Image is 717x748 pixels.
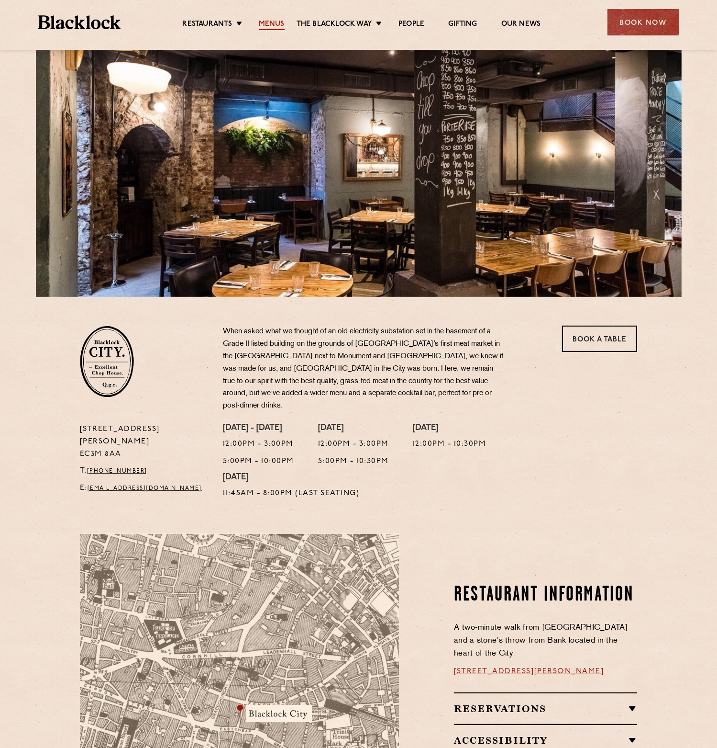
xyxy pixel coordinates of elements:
[607,9,679,35] div: Book Now
[448,20,477,30] a: Gifting
[80,326,134,397] img: City-stamp-default.svg
[297,20,372,30] a: The Blacklock Way
[398,20,424,30] a: People
[318,423,389,434] h4: [DATE]
[454,735,637,746] h2: Accessibility
[80,423,209,461] p: [STREET_ADDRESS][PERSON_NAME] EC3M 8AA
[454,583,637,607] h2: Restaurant Information
[562,326,637,352] a: Book a Table
[413,423,486,434] h4: [DATE]
[183,20,232,30] a: Restaurants
[38,15,121,29] img: BL_Textured_Logo-footer-cropped.svg
[259,20,285,30] a: Menus
[80,482,209,495] p: E:
[223,423,294,434] h4: [DATE] - [DATE]
[318,438,389,451] p: 12:00pm - 3:00pm
[501,20,541,30] a: Our News
[223,487,360,500] p: 11:45am - 8:00pm (Last Seating)
[454,622,637,660] p: A two-minute walk from [GEOGRAPHIC_DATA] and a stone’s throw from Bank located in the heart of th...
[223,455,294,468] p: 5:00pm - 10:00pm
[454,703,637,714] h2: Reservations
[454,668,604,675] a: [STREET_ADDRESS][PERSON_NAME]
[223,473,360,483] h4: [DATE]
[413,438,486,451] p: 12:00pm - 10:30pm
[88,486,202,491] a: [EMAIL_ADDRESS][DOMAIN_NAME]
[318,455,389,468] p: 5:00pm - 10:30pm
[80,465,209,477] p: T:
[223,438,294,451] p: 12:00pm - 3:00pm
[87,468,147,474] a: [PHONE_NUMBER]
[223,326,505,412] p: When asked what we thought of an old electricity substation set in the basement of a Grade II lis...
